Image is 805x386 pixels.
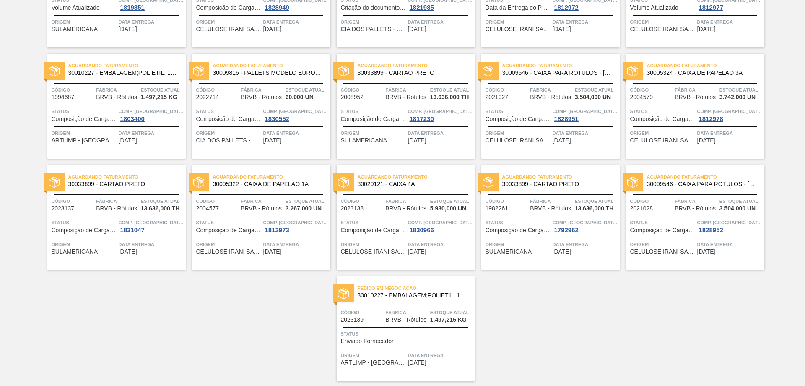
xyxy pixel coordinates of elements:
div: 1812973 [263,227,291,234]
span: Origem [341,129,406,137]
span: 2023137 [52,205,75,212]
span: Status [486,107,551,116]
span: Aguardando Faturamento [502,61,620,70]
span: BRVB - Rótulos [385,205,426,212]
a: statusAguardando Faturamento30033899 - CARTAO PRETOCódigo2023137FábricaBRVB - RótulosEstoque atua... [41,165,186,270]
span: Composição de Carga Aceita [630,227,695,234]
a: Comp. [GEOGRAPHIC_DATA]1830966 [408,218,473,234]
span: BRVB - Rótulos [530,205,571,212]
span: Origem [196,18,261,26]
img: status [193,66,204,76]
span: Data entrega [408,18,473,26]
img: status [49,66,60,76]
span: 30033899 - CARTAO PRETO [358,70,468,76]
span: 2004579 [630,94,653,100]
a: Comp. [GEOGRAPHIC_DATA]1812973 [263,218,328,234]
span: Aguardando Faturamento [358,61,475,70]
span: Origem [341,18,406,26]
a: statusPedido em Negociação30010227 - EMBALAGEM;POLIETIL. 100X70X006;;07575 ROCódigo2023139Fábrica... [330,276,475,381]
span: Status [52,107,117,116]
span: Origem [196,129,261,137]
span: Estoque atual [575,197,618,205]
span: 12/09/2025 [263,137,282,144]
span: Data entrega [263,240,328,249]
span: 2021027 [486,94,509,100]
span: Comp. Carga [408,218,473,227]
span: Data entrega [697,240,762,249]
span: CELULOSE IRANI SA - INDAIATUBA (SP) [341,249,406,255]
a: statusAguardando Faturamento30033899 - CARTAO PRETOCódigo2008952FábricaBRVB - RótulosEstoque atua... [330,54,475,159]
img: status [338,177,349,188]
span: 2023139 [341,317,364,323]
span: Status [196,107,261,116]
span: Fábrica [241,86,283,94]
span: 30009546 - CAIXA PARA ROTULOS - ARGENTINA [647,181,758,187]
span: Data entrega [119,240,184,249]
span: Origem [486,129,551,137]
span: Composição de Carga Aceita [52,116,117,122]
span: 24/09/2025 [408,249,426,255]
span: 30/09/2025 [408,360,426,366]
span: 2021028 [630,205,653,212]
span: Aguardando Faturamento [647,173,764,181]
a: Comp. [GEOGRAPHIC_DATA]1817230 [408,107,473,122]
span: 2023138 [341,205,364,212]
span: CELULOSE IRANI SA - INDAIATUBA (SP) [196,249,261,255]
span: Status [341,107,406,116]
span: 09/09/2025 [119,137,137,144]
span: Código [341,308,384,317]
span: Composição de Carga Aceita [486,227,551,234]
div: 1817230 [408,116,436,122]
span: Comp. Carga [119,107,184,116]
div: 1803400 [119,116,146,122]
span: Origem [52,129,117,137]
span: CELULOSE IRANI SA - INDAIATUBA (SP) [630,249,695,255]
div: 1831047 [119,227,146,234]
span: 30029121 - CAIXA 4A [358,181,468,187]
a: Comp. [GEOGRAPHIC_DATA]1828951 [553,107,618,122]
span: 13.636,000 TH [575,205,614,212]
span: Fábrica [385,197,428,205]
span: Data entrega [263,18,328,26]
a: Comp. [GEOGRAPHIC_DATA]1831047 [119,218,184,234]
span: SULAMERICANA [486,249,532,255]
div: 1792962 [553,227,580,234]
span: 30005322 - CAIXA DE PAPELAO 1A [213,181,324,187]
span: Código [52,197,94,205]
span: Composição de Carga Aceita [196,116,261,122]
span: Comp. Carga [408,107,473,116]
span: Composição de Carga Aceita [630,116,695,122]
span: Aguardando Faturamento [358,173,475,181]
span: 30009816 - PALLETS MODELO EUROPEO EXPO (UK) FUMIGAD [213,70,324,76]
span: Data entrega [408,351,473,360]
span: Aguardando Faturamento [213,61,330,70]
span: SULAMERICANA [52,26,98,32]
span: BRVB - Rótulos [530,94,571,100]
a: statusAguardando Faturamento30009816 - PALLETS MODELO EUROPEO EXPO ([GEOGRAPHIC_DATA]) FUMIGADCód... [186,54,330,159]
span: Composição de Carga Aceita [52,227,117,234]
a: statusAguardando Faturamento30010227 - EMBALAGEM;POLIETIL. 100X70X006;;07575 ROCódigo1994687Fábri... [41,54,186,159]
img: status [193,177,204,188]
span: Comp. Carga [263,218,328,227]
span: Data entrega [408,129,473,137]
span: Data entrega [119,129,184,137]
span: 2008952 [341,94,364,100]
span: 60,000 UN [286,94,314,100]
span: 05/09/2025 [408,26,426,32]
span: Fábrica [675,86,717,94]
a: Comp. [GEOGRAPHIC_DATA]1812978 [697,107,762,122]
div: 1830966 [408,227,436,234]
span: Código [196,86,239,94]
span: Status [630,218,695,227]
span: 19/09/2025 [263,249,282,255]
span: Status [341,330,473,338]
span: CELULOSE IRANI SA - INDAIATUBA (SP) [486,26,551,32]
span: 2022714 [196,94,219,100]
span: 04/09/2025 [263,26,282,32]
span: 3.504,000 UN [575,94,611,100]
span: Status [52,218,117,227]
span: Origem [630,18,695,26]
span: Aguardando Faturamento [213,173,330,181]
a: statusAguardando Faturamento30005324 - CAIXA DE PAPELAO 3ACódigo2004579FábricaBRVB - RótulosEstoq... [620,54,764,159]
span: 30010227 - EMBALAGEM;POLIETIL. 100X70X006;;07575 RO [68,70,179,76]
